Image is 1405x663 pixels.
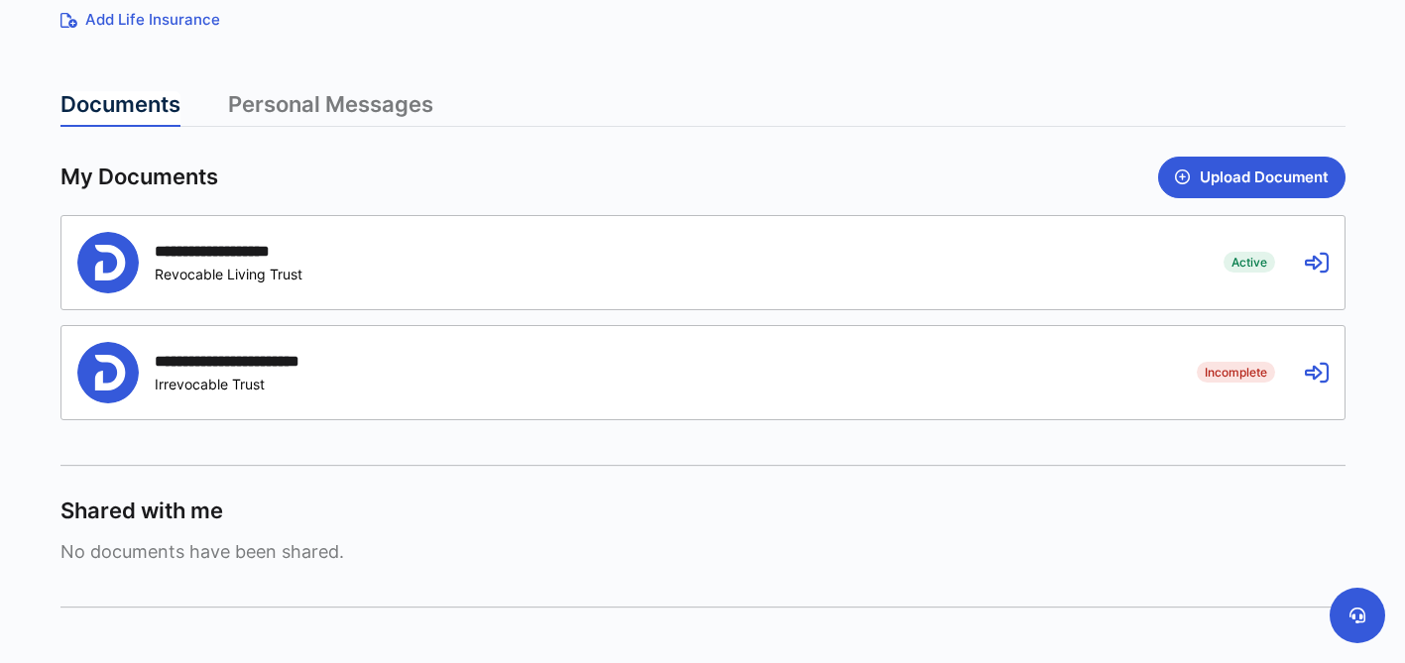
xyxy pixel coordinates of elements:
a: Personal Messages [228,91,433,127]
a: Add Life Insurance [60,9,1346,32]
button: Upload Document [1158,157,1346,198]
img: Person [77,342,139,403]
span: My Documents [60,163,218,191]
a: Documents [60,91,180,127]
span: Shared with me [60,497,223,525]
span: Incomplete [1197,362,1275,382]
img: Person [77,232,139,293]
div: Revocable Living Trust [155,266,314,282]
div: Irrevocable Trust [155,376,351,392]
span: Active [1224,252,1275,272]
span: No documents have been shared. [60,541,1346,562]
